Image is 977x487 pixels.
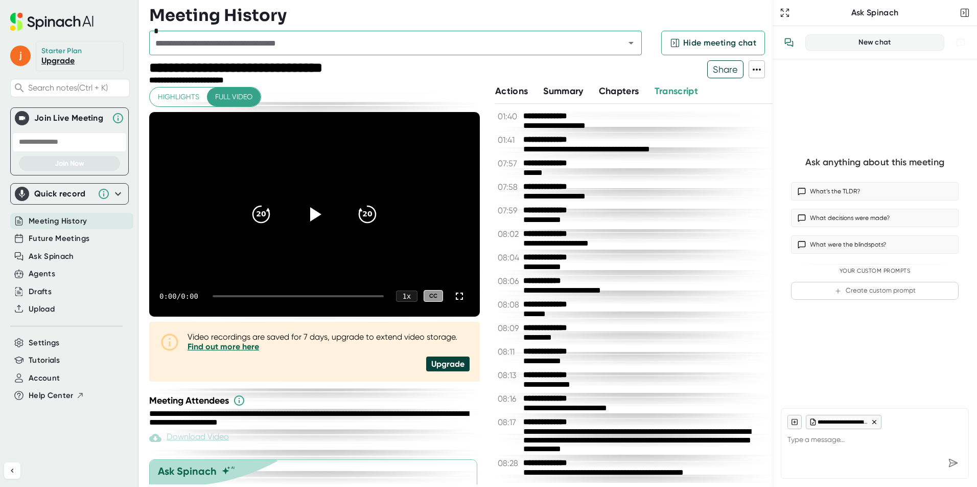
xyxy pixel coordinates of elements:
[498,323,521,333] span: 08:09
[159,292,200,300] div: 0:00 / 0:00
[29,268,55,280] button: Agents
[498,417,521,427] span: 08:17
[158,465,217,477] div: Ask Spinach
[29,215,87,227] button: Meeting History
[149,6,287,25] h3: Meeting History
[495,84,528,98] button: Actions
[805,157,944,168] div: Ask anything about this meeting
[707,60,743,78] button: Share
[28,83,127,93] span: Search notes (Ctrl + K)
[149,432,229,444] div: Paid feature
[655,85,699,97] span: Transcript
[29,286,52,298] button: Drafts
[944,454,962,472] div: Send message
[791,282,959,300] button: Create custom prompt
[779,32,799,53] button: View conversation history
[29,372,60,384] button: Account
[41,47,82,56] div: Starter Plan
[19,156,120,171] button: Join Now
[41,56,75,65] a: Upgrade
[15,184,124,204] div: Quick record
[498,347,521,357] span: 08:11
[791,268,959,275] div: Your Custom Prompts
[543,85,583,97] span: Summary
[495,85,528,97] span: Actions
[34,189,92,199] div: Quick record
[15,108,124,128] div: Join Live MeetingJoin Live Meeting
[599,84,639,98] button: Chapters
[498,182,521,192] span: 07:58
[207,87,261,106] button: Full video
[791,209,959,227] button: What decisions were made?
[778,6,792,20] button: Expand to Ask Spinach page
[498,370,521,380] span: 08:13
[149,394,482,407] div: Meeting Attendees
[29,233,89,245] button: Future Meetings
[791,235,959,254] button: What were the blindspots?
[29,390,84,402] button: Help Center
[396,291,417,302] div: 1 x
[498,229,521,239] span: 08:02
[498,206,521,215] span: 07:59
[543,84,583,98] button: Summary
[498,159,521,168] span: 07:57
[683,37,756,49] span: Hide meeting chat
[498,458,521,468] span: 08:28
[791,182,959,201] button: What’s the TLDR?
[34,113,107,123] div: Join Live Meeting
[812,38,938,47] div: New chat
[426,357,470,371] div: Upgrade
[215,91,252,103] span: Full video
[792,8,958,18] div: Ask Spinach
[424,290,443,302] div: CC
[498,112,521,121] span: 01:40
[29,337,60,349] button: Settings
[4,462,20,479] button: Collapse sidebar
[958,6,972,20] button: Close conversation sidebar
[29,251,74,262] button: Ask Spinach
[29,390,74,402] span: Help Center
[10,46,31,66] span: j
[29,303,55,315] button: Upload
[599,85,639,97] span: Chapters
[498,300,521,309] span: 08:08
[498,394,521,404] span: 08:16
[188,342,259,351] a: Find out more here
[498,276,521,286] span: 08:06
[188,332,470,351] div: Video recordings are saved for 7 days, upgrade to extend video storage.
[158,91,199,103] span: Highlights
[498,135,521,145] span: 01:41
[624,36,638,50] button: Open
[655,84,699,98] button: Transcript
[150,87,207,106] button: Highlights
[29,355,60,366] button: Tutorials
[661,31,765,55] button: Hide meeting chat
[17,113,27,123] img: Join Live Meeting
[708,60,743,78] span: Share
[55,159,84,168] span: Join Now
[498,253,521,262] span: 08:04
